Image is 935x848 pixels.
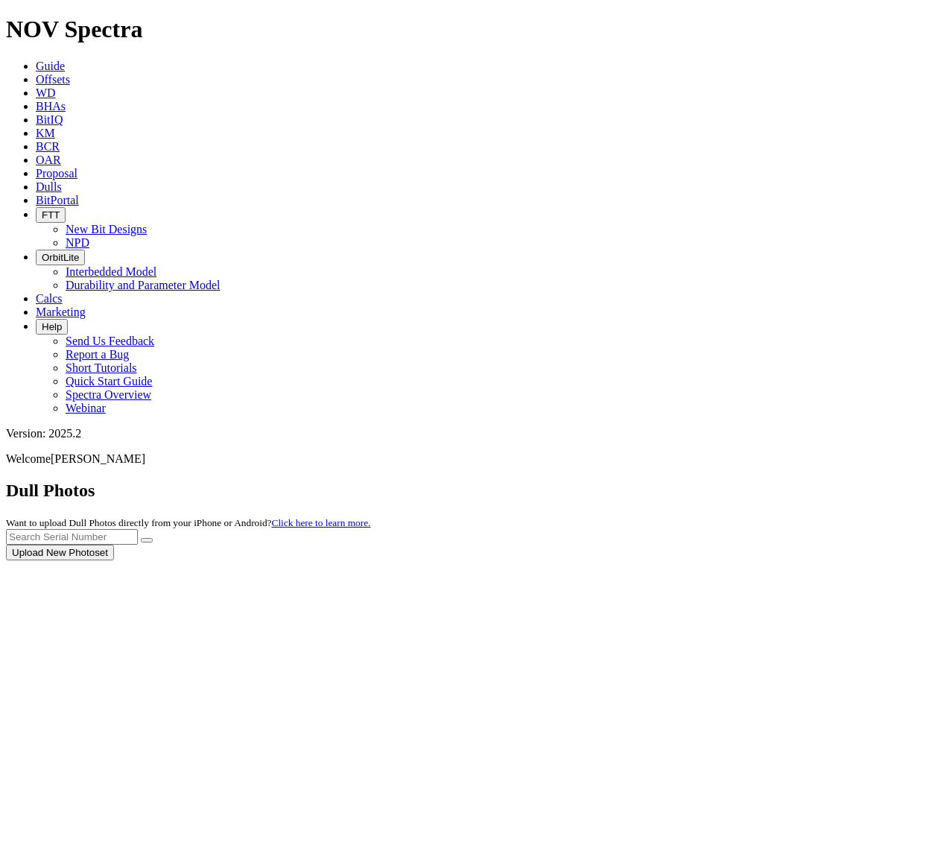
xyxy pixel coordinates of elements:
a: BCR [36,140,60,153]
span: [PERSON_NAME] [51,452,145,465]
small: Want to upload Dull Photos directly from your iPhone or Android? [6,517,370,528]
a: Quick Start Guide [66,375,152,387]
input: Search Serial Number [6,529,138,545]
span: OrbitLite [42,252,79,263]
h1: NOV Spectra [6,16,929,43]
a: Marketing [36,306,86,318]
button: Upload New Photoset [6,545,114,560]
a: Dulls [36,180,62,193]
a: Proposal [36,167,77,180]
a: New Bit Designs [66,223,147,235]
span: Help [42,321,62,332]
a: Webinar [66,402,106,414]
a: BitIQ [36,113,63,126]
span: FTT [42,209,60,221]
a: KM [36,127,55,139]
button: Help [36,319,68,335]
button: OrbitLite [36,250,85,265]
a: WD [36,86,56,99]
a: BHAs [36,100,66,113]
a: Interbedded Model [66,265,156,278]
a: Send Us Feedback [66,335,154,347]
a: Click here to learn more. [272,517,371,528]
button: FTT [36,207,66,223]
a: Report a Bug [66,348,129,361]
a: Calcs [36,292,63,305]
h2: Dull Photos [6,481,929,501]
a: Durability and Parameter Model [66,279,221,291]
div: Version: 2025.2 [6,427,929,440]
a: NPD [66,236,89,249]
a: Spectra Overview [66,388,151,401]
p: Welcome [6,452,929,466]
a: OAR [36,154,61,166]
a: Guide [36,60,65,72]
a: Offsets [36,73,70,86]
a: Short Tutorials [66,361,137,374]
a: BitPortal [36,194,79,206]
